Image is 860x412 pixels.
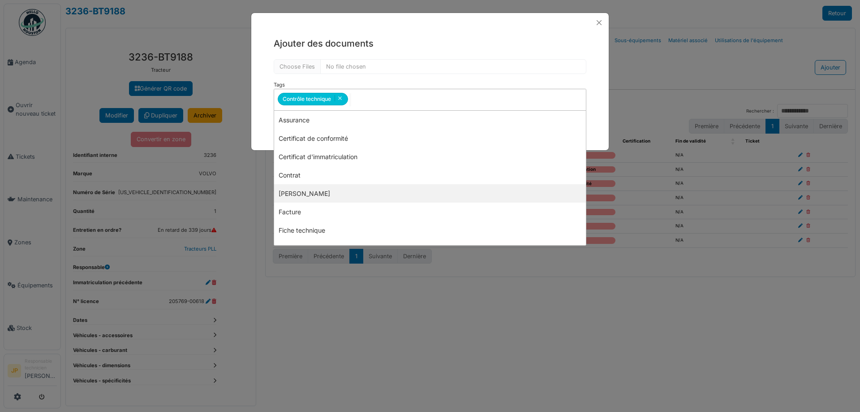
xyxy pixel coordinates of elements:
div: Certificat d'immatriculation [274,147,586,166]
div: Contrôle technique [278,93,348,105]
div: Assurance [274,111,586,129]
input: null [349,93,351,106]
div: [PERSON_NAME] [274,184,586,203]
label: Tags [274,81,285,89]
div: Identification [274,239,586,258]
div: Fiche technique [274,221,586,239]
h5: Ajouter des documents [274,37,586,50]
div: Certificat de conformité [274,129,586,147]
div: Contrat [274,166,586,184]
button: Remove item: '177' [335,95,345,101]
button: Close [593,17,605,29]
div: Facture [274,203,586,221]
